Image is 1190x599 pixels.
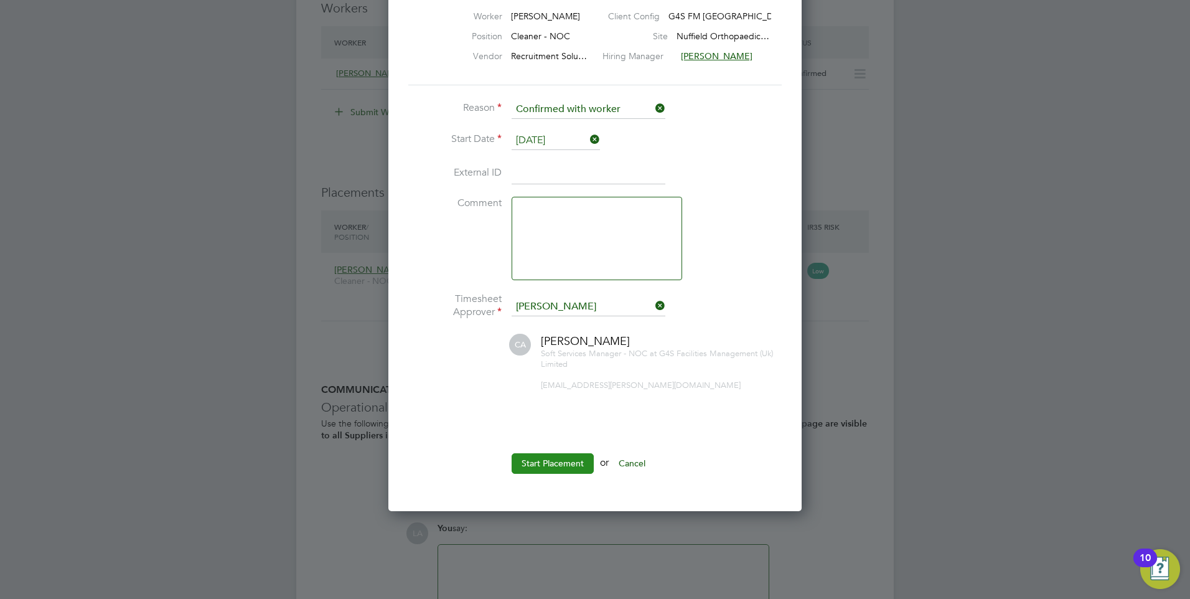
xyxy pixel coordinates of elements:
[608,11,660,22] label: Client Config
[677,31,769,42] span: Nuffield Orthopaedic…
[512,453,594,473] button: Start Placement
[511,50,587,62] span: Recruitment Solu…
[408,166,502,179] label: External ID
[609,453,655,473] button: Cancel
[434,50,502,62] label: Vendor
[509,334,531,356] span: CA
[434,31,502,42] label: Position
[512,100,665,119] input: Select one
[541,334,630,348] span: [PERSON_NAME]
[511,31,570,42] span: Cleaner - NOC
[512,131,600,150] input: Select one
[408,101,502,115] label: Reason
[1140,549,1180,589] button: Open Resource Center, 10 new notifications
[511,11,580,22] span: [PERSON_NAME]
[668,11,835,22] span: G4S FM [GEOGRAPHIC_DATA] (NOC) -…
[541,348,773,369] span: G4S Facilities Management (Uk) Limited
[408,453,782,486] li: or
[618,31,668,42] label: Site
[408,293,502,319] label: Timesheet Approver
[541,380,741,390] span: [EMAIL_ADDRESS][PERSON_NAME][DOMAIN_NAME]
[408,133,502,146] label: Start Date
[541,348,657,359] span: Soft Services Manager - NOC at
[681,50,752,62] span: [PERSON_NAME]
[434,11,502,22] label: Worker
[602,50,672,62] label: Hiring Manager
[1140,558,1151,574] div: 10
[512,298,665,316] input: Search for...
[408,197,502,210] label: Comment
